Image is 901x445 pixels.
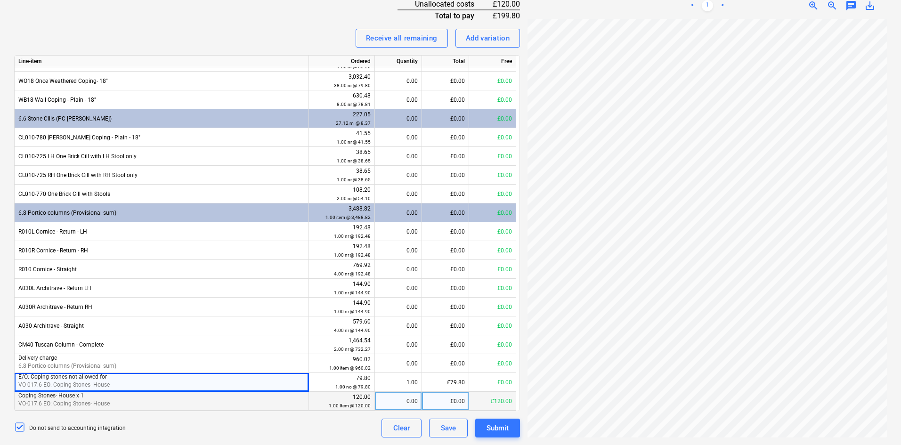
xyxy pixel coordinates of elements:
[379,72,418,90] div: 0.00
[379,241,418,260] div: 0.00
[379,373,418,392] div: 1.00
[15,222,309,241] div: R010L Cornice - Return - LH
[309,56,375,67] div: Ordered
[455,29,520,48] button: Add variation
[379,128,418,147] div: 0.00
[15,90,309,109] div: WB18 Wall Coping - Plain - 18"
[18,373,107,380] span: E/O: Coping stones not allowed for
[469,392,516,411] div: £120.00
[334,309,371,314] small: 1.00 nr @ 144.90
[379,260,418,279] div: 0.00
[422,392,469,411] div: £0.00
[15,72,309,90] div: WO18 Once Weathered Coping- 18"
[313,110,371,128] div: 227.05
[334,328,371,333] small: 4.00 nr @ 144.90
[334,234,371,239] small: 1.00 nr @ 192.48
[313,317,371,335] div: 579.60
[15,56,309,67] div: Line-item
[15,260,309,279] div: R010 Cornice - Straight
[469,260,516,279] div: £0.00
[398,10,489,21] div: Total to pay
[18,381,110,388] span: VO-017.6 EO: Coping Stones- House
[469,241,516,260] div: £0.00
[487,422,509,434] div: Submit
[422,316,469,335] div: £0.00
[29,424,126,432] p: Do not send to accounting integration
[469,166,516,185] div: £0.00
[334,271,371,276] small: 4.00 nr @ 192.48
[382,419,422,437] button: Clear
[469,147,516,166] div: £0.00
[379,222,418,241] div: 0.00
[422,147,469,166] div: £0.00
[15,298,309,316] div: A030R Architrave - Return RH
[337,177,371,182] small: 1.00 nr @ 38.65
[379,354,418,373] div: 0.00
[422,260,469,279] div: £0.00
[422,203,469,222] div: £0.00
[469,109,516,128] div: £0.00
[379,279,418,298] div: 0.00
[379,109,418,128] div: 0.00
[336,121,371,126] small: 27.12 m @ 8.37
[422,109,469,128] div: £0.00
[379,166,418,185] div: 0.00
[313,204,371,222] div: 3,488.82
[18,355,57,361] span: Delivery charge
[313,299,371,316] div: 144.90
[313,167,371,184] div: 38.65
[422,72,469,90] div: £0.00
[334,347,371,352] small: 2.00 nr @ 732.27
[313,393,371,410] div: 120.00
[313,355,371,372] div: 960.02
[313,336,371,354] div: 1,464.54
[379,147,418,166] div: 0.00
[469,373,516,392] div: £0.00
[469,128,516,147] div: £0.00
[854,400,901,445] iframe: Chat Widget
[337,158,371,163] small: 1.00 nr @ 38.65
[15,128,309,147] div: CL010-780 [PERSON_NAME] Coping - Plain - 18"
[337,139,371,145] small: 1.00 nr @ 41.55
[15,241,309,260] div: R010R Cornice - Return - RH
[393,422,410,434] div: Clear
[15,279,309,298] div: A030L Architrave - Return LH
[469,72,516,90] div: £0.00
[466,32,510,44] div: Add variation
[469,222,516,241] div: £0.00
[313,186,371,203] div: 108.20
[15,166,309,185] div: CL010-725 RH One Brick Cill with RH Stool only
[422,279,469,298] div: £0.00
[15,316,309,335] div: A030 Architrave - Straight
[313,129,371,146] div: 41.55
[379,203,418,222] div: 0.00
[422,90,469,109] div: £0.00
[379,90,418,109] div: 0.00
[334,252,371,258] small: 1.00 nr @ 192.48
[422,166,469,185] div: £0.00
[313,374,371,391] div: 79.80
[469,316,516,335] div: £0.00
[379,298,418,316] div: 0.00
[337,102,371,107] small: 8.00 nr @ 78.81
[469,90,516,109] div: £0.00
[379,335,418,354] div: 0.00
[469,335,516,354] div: £0.00
[379,185,418,203] div: 0.00
[366,32,438,44] div: Receive all remaining
[18,210,116,216] span: 6.8 Portico columns (Provisional sum)
[15,335,309,354] div: CM40 Tuscan Column - Complete
[489,10,520,21] div: £199.80
[334,290,371,295] small: 1.00 nr @ 144.90
[313,261,371,278] div: 769.92
[325,215,371,220] small: 1.00 item @ 3,488.82
[422,222,469,241] div: £0.00
[422,354,469,373] div: £0.00
[356,29,448,48] button: Receive all remaining
[337,196,371,201] small: 2.00 nr @ 54.10
[313,148,371,165] div: 38.65
[469,298,516,316] div: £0.00
[313,280,371,297] div: 144.90
[469,203,516,222] div: £0.00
